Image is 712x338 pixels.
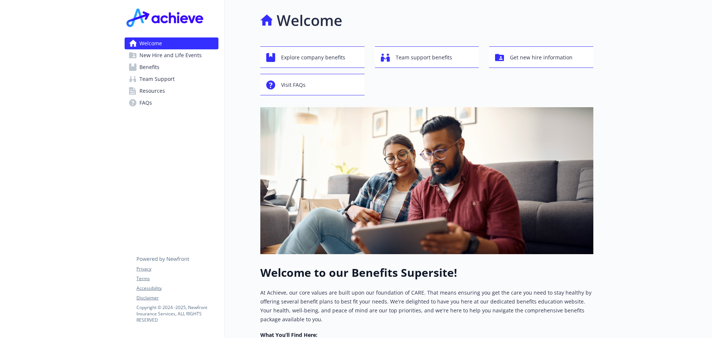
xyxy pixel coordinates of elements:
a: Privacy [136,266,218,272]
a: Team Support [125,73,218,85]
a: Benefits [125,61,218,73]
p: At Achieve, our core values are built upon our foundation of CARE. That means ensuring you get th... [260,288,593,324]
span: Resources [139,85,165,97]
a: Accessibility [136,285,218,292]
button: Explore company benefits [260,46,365,68]
span: Welcome [139,37,162,49]
img: overview page banner [260,107,593,254]
span: FAQs [139,97,152,109]
h1: Welcome [277,9,342,32]
a: New Hire and Life Events [125,49,218,61]
a: Disclaimer [136,295,218,301]
button: Visit FAQs [260,74,365,95]
span: Benefits [139,61,159,73]
a: FAQs [125,97,218,109]
button: Get new hire information [489,46,593,68]
p: Copyright © 2024 - 2025 , Newfront Insurance Services, ALL RIGHTS RESERVED [136,304,218,323]
a: Resources [125,85,218,97]
span: Team support benefits [396,50,452,65]
span: Explore company benefits [281,50,345,65]
a: Welcome [125,37,218,49]
span: Get new hire information [510,50,573,65]
span: New Hire and Life Events [139,49,202,61]
button: Team support benefits [375,46,479,68]
h1: Welcome to our Benefits Supersite! [260,266,593,279]
span: Visit FAQs [281,78,306,92]
a: Terms [136,275,218,282]
span: Team Support [139,73,175,85]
